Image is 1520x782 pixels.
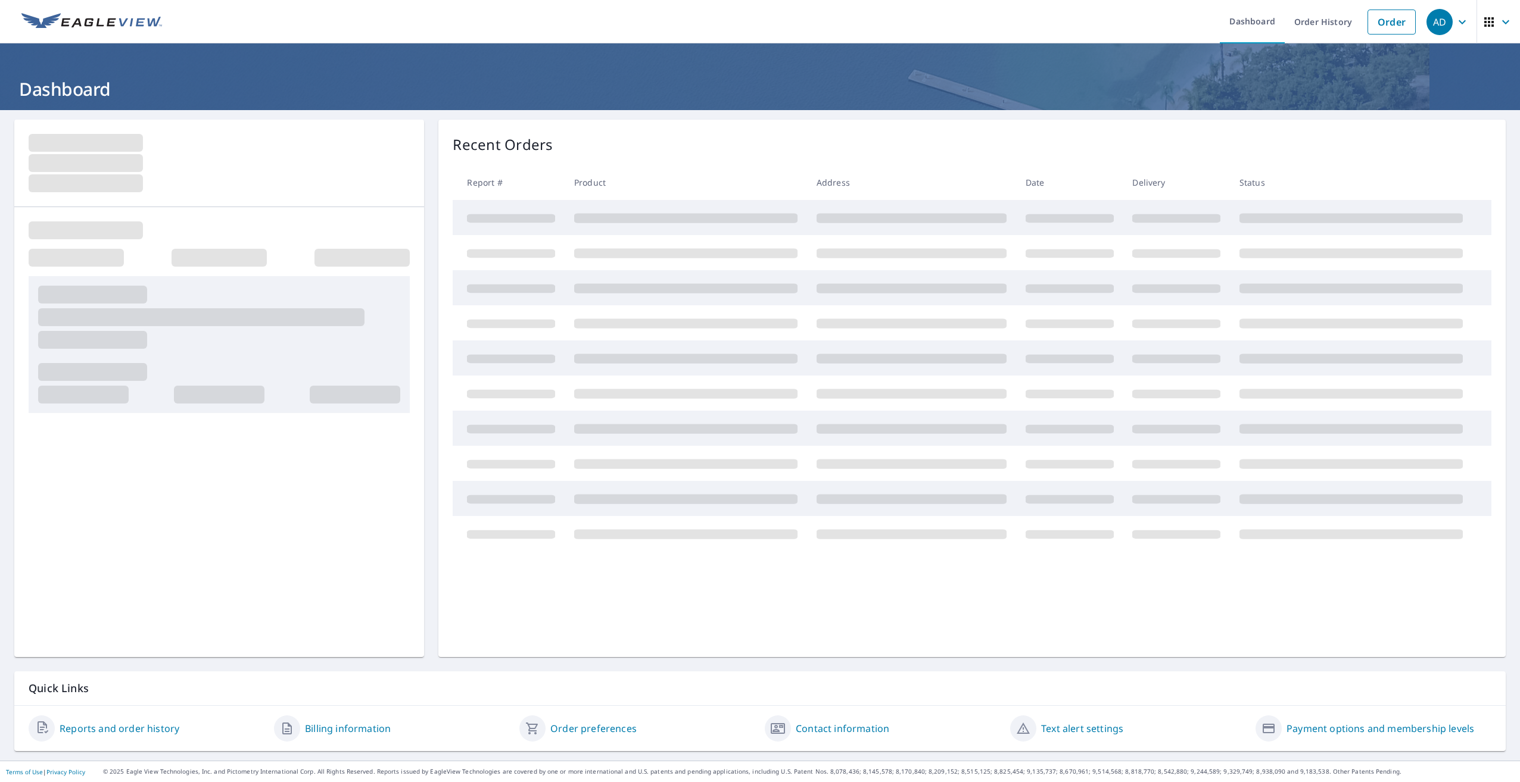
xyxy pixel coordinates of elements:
[807,165,1016,200] th: Address
[1368,10,1416,35] a: Order
[565,165,807,200] th: Product
[550,721,637,736] a: Order preferences
[29,681,1491,696] p: Quick Links
[46,768,85,776] a: Privacy Policy
[6,768,43,776] a: Terms of Use
[1230,165,1472,200] th: Status
[1287,721,1474,736] a: Payment options and membership levels
[14,77,1506,101] h1: Dashboard
[305,721,391,736] a: Billing information
[1041,721,1123,736] a: Text alert settings
[1123,165,1230,200] th: Delivery
[453,134,553,155] p: Recent Orders
[60,721,179,736] a: Reports and order history
[6,768,85,775] p: |
[1426,9,1453,35] div: AD
[453,165,565,200] th: Report #
[103,767,1514,776] p: © 2025 Eagle View Technologies, Inc. and Pictometry International Corp. All Rights Reserved. Repo...
[1016,165,1123,200] th: Date
[796,721,889,736] a: Contact information
[21,13,162,31] img: EV Logo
